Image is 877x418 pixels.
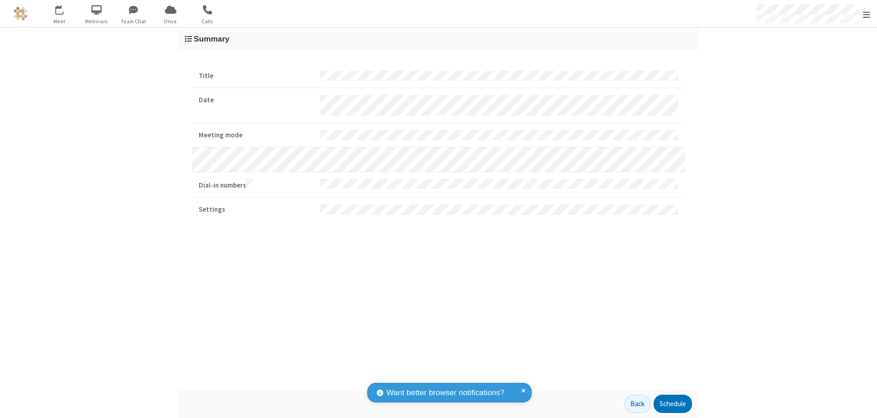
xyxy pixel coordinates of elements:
strong: Dial-in numbers [199,179,313,191]
span: Webinars [79,17,114,26]
span: Want better browser notifications? [386,387,504,399]
iframe: Chat [854,394,870,412]
strong: Settings [199,204,313,215]
span: Drive [153,17,188,26]
strong: Date [199,95,313,105]
div: 2 [62,5,68,12]
strong: Meeting mode [199,130,313,141]
span: Meet [42,17,77,26]
span: Calls [190,17,225,26]
span: Summary [194,34,229,43]
button: Schedule [654,395,692,413]
span: Team Chat [116,17,151,26]
button: Back [624,395,650,413]
strong: Title [199,71,313,81]
img: QA Selenium DO NOT DELETE OR CHANGE [14,7,27,21]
